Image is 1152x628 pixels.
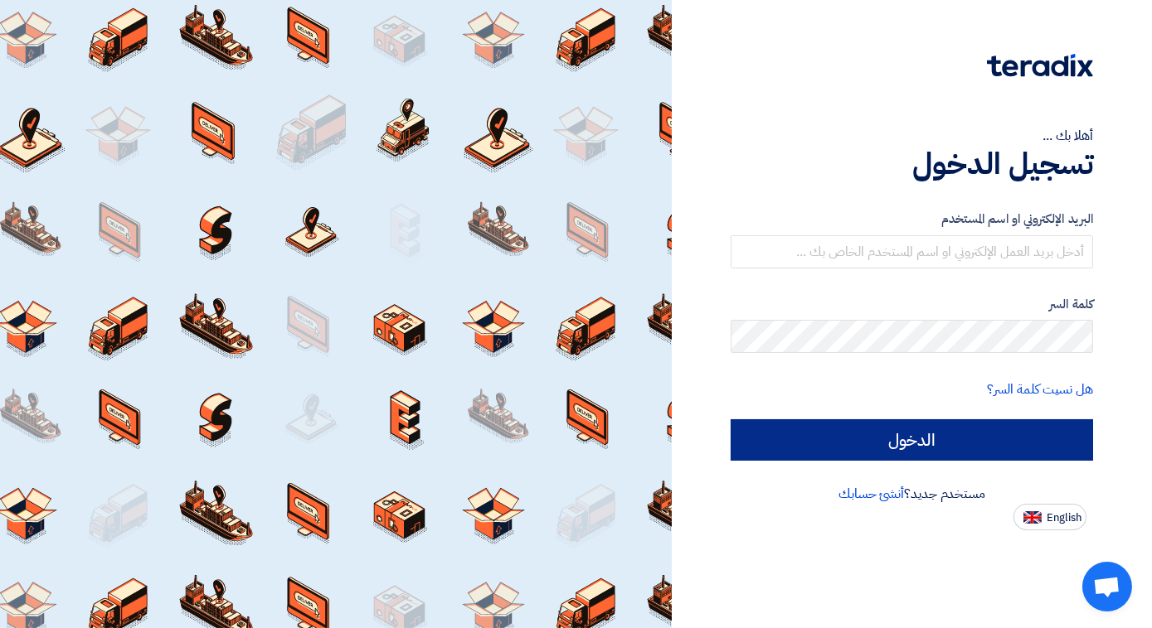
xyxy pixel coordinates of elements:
label: البريد الإلكتروني او اسم المستخدم [731,210,1093,229]
div: مستخدم جديد؟ [731,484,1093,504]
a: أنشئ حسابك [838,484,904,504]
img: Teradix logo [987,54,1093,77]
label: كلمة السر [731,295,1093,314]
span: English [1047,512,1082,524]
input: أدخل بريد العمل الإلكتروني او اسم المستخدم الخاص بك ... [731,235,1093,268]
input: الدخول [731,419,1093,461]
div: أهلا بك ... [731,126,1093,146]
a: هل نسيت كلمة السر؟ [987,379,1093,399]
img: en-US.png [1023,511,1042,524]
button: English [1013,504,1086,530]
a: Open chat [1082,562,1132,611]
h1: تسجيل الدخول [731,146,1093,182]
